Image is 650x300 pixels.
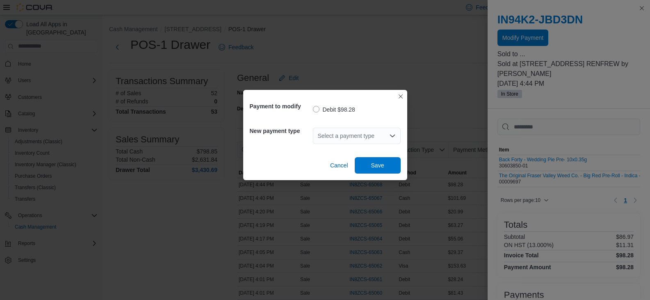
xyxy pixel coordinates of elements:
h5: New payment type [250,123,311,139]
label: Debit $98.28 [313,105,355,115]
button: Closes this modal window [396,92,406,101]
span: Cancel [330,161,348,169]
input: Accessible screen reader label [318,131,319,141]
h5: Payment to modify [250,98,311,115]
button: Open list of options [389,133,396,139]
button: Cancel [327,157,351,174]
button: Save [355,157,401,174]
span: Save [371,161,384,169]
